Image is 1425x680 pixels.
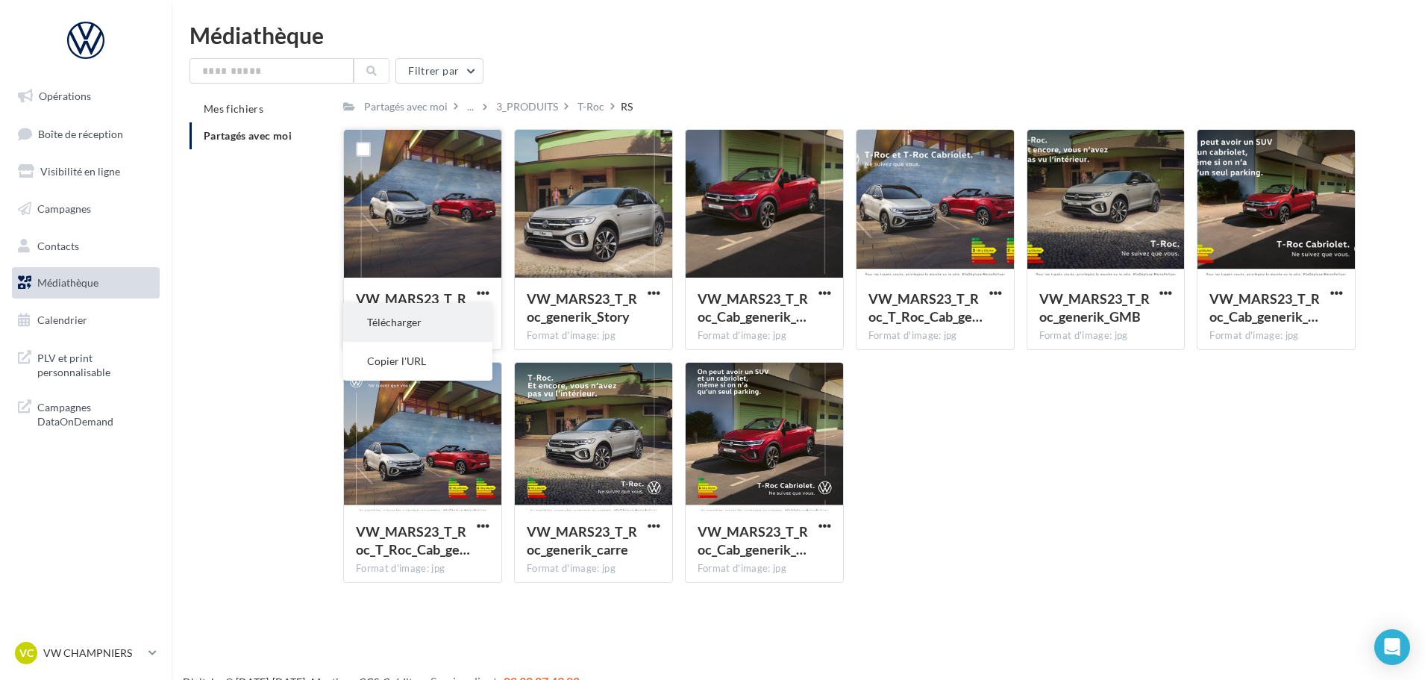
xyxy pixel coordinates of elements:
a: PLV et print personnalisable [9,342,163,386]
div: Format d'image: jpg [356,562,489,575]
span: Contacts [37,239,79,252]
span: VW_MARS23_T_Roc_T_Roc_Cab_generik_GMB [868,290,983,325]
span: Opérations [39,90,91,102]
span: VC [19,646,34,661]
span: VW_MARS23_T_Roc_T_Roc_Cab_generik_carre [356,523,470,558]
div: Open Intercom Messenger [1374,629,1410,665]
span: VW_MARS23_T_Roc_Cab_generik_GMB [1209,290,1320,325]
button: Filtrer par [395,58,483,84]
a: Campagnes DataOnDemand [9,391,163,435]
div: Format d'image: jpg [698,329,831,343]
div: Format d'image: jpg [1039,329,1173,343]
a: Calendrier [9,305,163,336]
div: Format d'image: jpg [527,329,660,343]
div: Médiathèque [190,24,1407,46]
a: Visibilité en ligne [9,156,163,187]
div: 3_PRODUITS [496,99,558,114]
span: Visibilité en ligne [40,165,120,178]
span: Médiathèque [37,276,98,289]
a: Boîte de réception [9,118,163,150]
span: Mes fichiers [204,102,263,115]
span: PLV et print personnalisable [37,348,154,380]
div: T-Roc [577,99,604,114]
button: Télécharger [343,303,492,342]
span: Calendrier [37,314,87,326]
span: VW_MARS23_T_Roc_generik_GMB [1039,290,1150,325]
a: VC VW CHAMPNIERS [12,639,160,667]
a: Médiathèque [9,267,163,299]
span: VW_MARS23_T_Roc_generik_carre [527,523,637,558]
span: Campagnes [37,202,91,215]
div: ... [464,96,477,117]
span: Boîte de réception [38,127,123,140]
span: Partagés avec moi [204,129,292,142]
div: Format d'image: jpg [868,329,1002,343]
div: Partagés avec moi [364,99,448,114]
p: VW CHAMPNIERS [43,646,142,661]
div: Format d'image: jpg [698,562,831,575]
a: Campagnes [9,193,163,225]
a: Contacts [9,231,163,262]
span: VW_MARS23_T_Roc_Cab_generik_carre [698,523,808,558]
span: VW_MARS23_T_Roc_generik_Story [527,290,637,325]
button: Copier l'URL [343,342,492,381]
span: VW_MARS23_T_Roc_Cab_generik_Story [698,290,808,325]
div: RS [621,99,633,114]
span: VW_MARS23_T_Roc_T_Roc_Cab_generik_Story [356,290,470,325]
span: Campagnes DataOnDemand [37,397,154,429]
a: Opérations [9,81,163,112]
div: Format d'image: jpg [1209,329,1343,343]
div: Format d'image: jpg [527,562,660,575]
